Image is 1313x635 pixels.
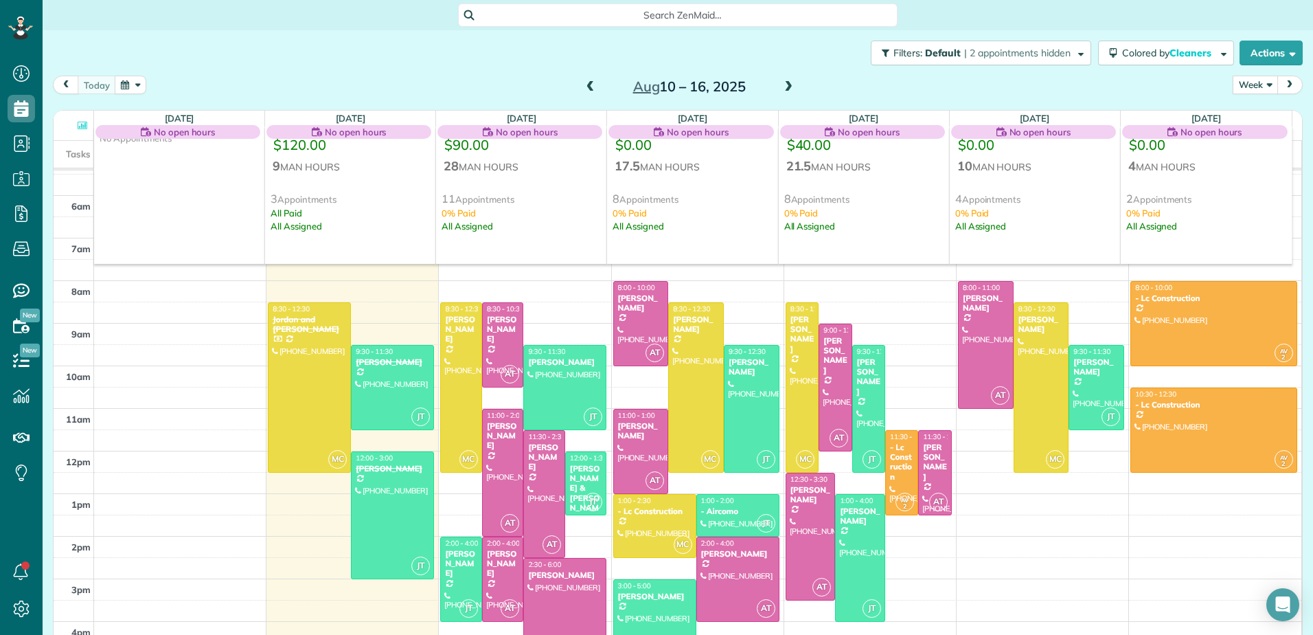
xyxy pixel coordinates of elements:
[325,125,387,139] span: No open hours
[863,599,881,618] span: JT
[784,132,944,157] div: $40.00
[840,496,873,505] span: 1:00 - 4:00
[71,243,91,254] span: 7am
[1126,157,1286,178] div: Man Hours
[957,158,972,174] span: 10
[646,344,664,362] span: AT
[584,408,602,426] span: JT
[757,514,775,533] span: JT
[796,450,814,469] span: MC
[1126,221,1178,232] span: All Assigned
[646,471,664,490] span: AT
[442,132,601,157] div: $90.00
[272,315,347,335] div: Jordan and [PERSON_NAME]
[893,47,922,59] span: Filters:
[857,347,894,356] span: 9:30 - 12:30
[790,315,814,355] div: [PERSON_NAME]
[672,315,720,335] div: [PERSON_NAME]
[757,599,775,618] span: AT
[613,192,619,205] span: 8
[1275,351,1292,364] small: 2
[790,304,827,313] span: 8:30 - 12:30
[570,454,607,463] span: 12:00 - 1:30
[1280,347,1288,355] span: AV
[487,539,520,548] span: 2:00 - 4:00
[496,125,558,139] span: No open hours
[71,328,91,339] span: 9am
[1126,192,1133,205] span: 2
[1191,113,1221,124] a: [DATE]
[618,496,651,505] span: 1:00 - 2:30
[271,132,430,157] div: $120.00
[411,557,430,575] span: JT
[271,221,322,232] span: All Assigned
[486,421,520,451] div: [PERSON_NAME]
[442,221,493,232] span: All Assigned
[615,158,640,174] span: 17.5
[1135,390,1176,399] span: 10:30 - 12:30
[1134,400,1293,410] div: - Lc Construction
[94,126,264,344] div: No Appointments
[613,221,664,232] span: All Assigned
[618,411,655,420] span: 11:00 - 1:00
[955,157,1115,178] div: Man Hours
[1135,283,1172,292] span: 8:00 - 10:00
[678,113,707,124] a: [DATE]
[444,549,478,579] div: [PERSON_NAME]
[487,411,524,420] span: 11:00 - 2:00
[784,157,944,178] div: Man Hours
[1266,588,1299,621] div: Open Intercom Messenger
[501,599,519,618] span: AT
[1018,304,1055,313] span: 8:30 - 12:30
[1018,315,1065,335] div: [PERSON_NAME]
[757,450,775,469] span: JT
[863,450,881,469] span: JT
[784,191,944,207] div: Appointments
[955,207,1115,220] div: 0% Paid
[701,496,734,505] span: 1:00 - 2:00
[1126,132,1286,157] div: $0.00
[839,506,881,526] div: [PERSON_NAME]
[1134,293,1293,303] div: - Lc Construction
[487,304,524,313] span: 8:30 - 10:30
[617,293,665,313] div: [PERSON_NAME]
[1180,125,1242,139] span: No open hours
[445,539,478,548] span: 2:00 - 4:00
[501,365,519,383] span: AT
[527,357,602,367] div: [PERSON_NAME]
[890,432,927,441] span: 11:30 - 1:30
[527,443,561,472] div: [PERSON_NAME]
[66,371,91,382] span: 10am
[790,485,832,505] div: [PERSON_NAME]
[617,421,665,441] div: [PERSON_NAME]
[849,113,878,124] a: [DATE]
[613,157,772,178] div: Man Hours
[786,158,812,174] span: 21.5
[1073,347,1110,356] span: 9:30 - 11:30
[1233,76,1278,94] button: Week
[1128,158,1136,174] span: 4
[962,293,1009,313] div: [PERSON_NAME]
[528,560,561,569] span: 2:30 - 6:00
[459,599,478,618] span: JT
[543,535,561,554] span: AT
[728,357,775,377] div: [PERSON_NAME]
[1169,47,1213,59] span: Cleaners
[700,506,775,516] div: - Aircomo
[613,132,772,157] div: $0.00
[701,539,734,548] span: 2:00 - 4:00
[445,304,482,313] span: 8:30 - 12:30
[411,408,430,426] span: JT
[1277,76,1303,94] button: next
[871,41,1091,65] button: Filters: Default | 2 appointments hidden
[955,192,962,205] span: 4
[856,357,881,397] div: [PERSON_NAME]
[633,78,660,95] span: Aug
[486,315,520,344] div: [PERSON_NAME]
[66,414,91,425] span: 11am
[922,443,947,482] div: [PERSON_NAME]
[929,493,948,511] span: AT
[328,450,347,469] span: MC
[823,326,860,335] span: 9:00 - 12:00
[271,208,302,219] span: All Paid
